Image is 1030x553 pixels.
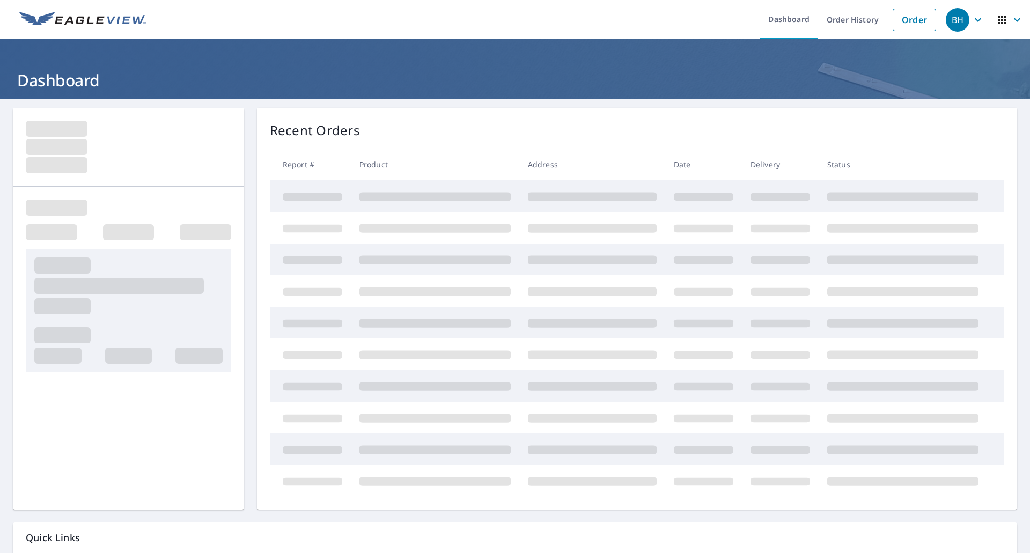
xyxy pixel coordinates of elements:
p: Quick Links [26,531,1004,544]
a: Order [893,9,936,31]
th: Product [351,149,519,180]
th: Date [665,149,742,180]
div: BH [946,8,969,32]
h1: Dashboard [13,69,1017,91]
th: Report # [270,149,351,180]
p: Recent Orders [270,121,360,140]
th: Address [519,149,665,180]
img: EV Logo [19,12,146,28]
th: Status [819,149,987,180]
th: Delivery [742,149,819,180]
